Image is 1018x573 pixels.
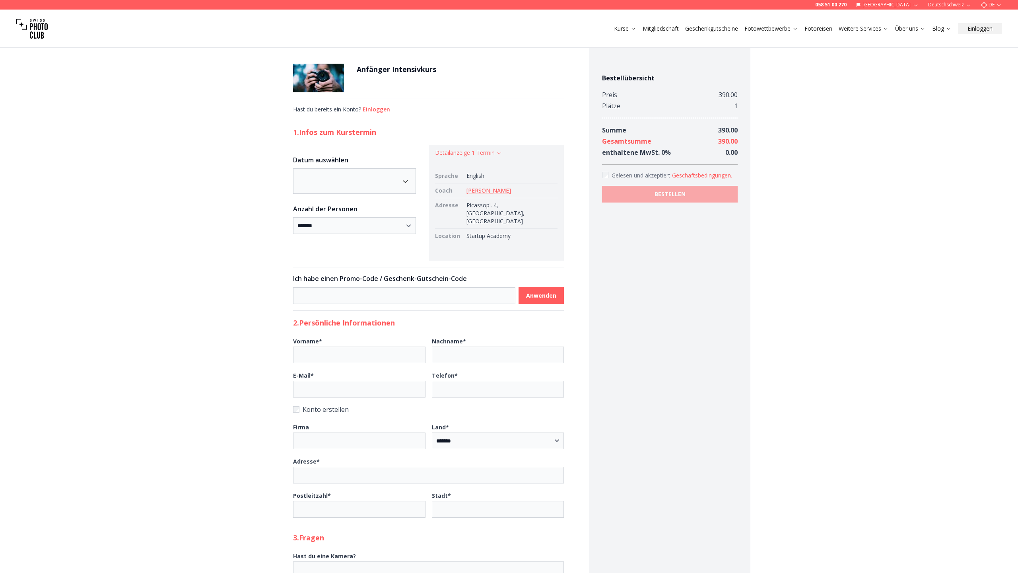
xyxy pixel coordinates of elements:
button: Accept termsGelesen und akzeptiert [672,172,732,179]
b: Stadt * [432,492,451,499]
a: Fotoreisen [804,25,832,33]
input: Accept terms [602,172,608,178]
h3: Datum auswählen [293,155,416,165]
b: Anwenden [526,292,556,300]
div: 1 [734,100,738,111]
input: Vorname* [293,347,425,363]
b: E-Mail * [293,372,314,379]
a: [PERSON_NAME] [466,187,511,194]
b: Hast du eine Kamera? [293,552,356,560]
button: Detailanzeige 1 Termin [435,149,502,157]
input: E-Mail* [293,381,425,398]
button: Einloggen [363,105,390,113]
div: Preis [602,89,617,100]
a: 058 51 00 270 [815,2,847,8]
a: Mitgliedschaft [643,25,679,33]
span: 0.00 [725,148,738,157]
b: Postleitzahl * [293,492,331,499]
input: Nachname* [432,347,564,363]
h3: Ich habe einen Promo-Code / Geschenk-Gutschein-Code [293,274,564,283]
h3: Anzahl der Personen [293,204,416,214]
input: Postleitzahl* [293,501,425,518]
a: Weitere Services [839,25,889,33]
b: Firma [293,423,309,431]
b: Adresse * [293,458,320,465]
button: Weitere Services [835,23,892,34]
button: Anwenden [519,287,564,304]
a: Blog [932,25,952,33]
button: Blog [929,23,955,34]
td: English [463,169,558,183]
b: Nachname * [432,337,466,345]
b: Vorname * [293,337,322,345]
label: Konto erstellen [293,404,564,415]
input: Konto erstellen [293,406,299,413]
select: Land* [432,433,564,449]
td: Adresse [435,198,463,229]
h2: 1. Infos zum Kurstermin [293,127,564,138]
b: Land * [432,423,449,431]
button: Geschenkgutscheine [682,23,741,34]
div: 390.00 [719,89,738,100]
span: 390.00 [718,126,738,134]
div: Plätze [602,100,620,111]
span: 390.00 [718,137,738,146]
h4: Bestellübersicht [602,73,738,83]
h2: 3. Fragen [293,532,564,543]
input: Stadt* [432,501,564,518]
h1: Anfänger Intensivkurs [357,64,436,75]
td: Startup Academy [463,229,558,244]
span: Gelesen und akzeptiert [612,172,672,179]
input: Adresse* [293,467,564,483]
div: Gesamtsumme [602,136,651,147]
button: Mitgliedschaft [639,23,682,34]
h2: 2. Persönliche Informationen [293,317,564,328]
a: Geschenkgutscheine [685,25,738,33]
b: Telefon * [432,372,458,379]
button: Über uns [892,23,929,34]
td: Picassopl. 4, [GEOGRAPHIC_DATA], [GEOGRAPHIC_DATA] [463,198,558,229]
input: Firma [293,433,425,449]
a: Kurse [614,25,636,33]
button: Fotowettbewerbe [741,23,801,34]
button: Fotoreisen [801,23,835,34]
img: Swiss photo club [16,13,48,45]
button: BESTELLEN [602,186,738,203]
td: Location [435,229,463,244]
button: Date [293,168,416,194]
div: Hast du bereits ein Konto? [293,105,564,113]
div: enthaltene MwSt. 0 % [602,147,671,158]
div: Summe [602,125,626,136]
td: Coach [435,183,463,198]
button: Kurse [611,23,639,34]
input: Telefon* [432,381,564,398]
a: Fotowettbewerbe [744,25,798,33]
td: Sprache [435,169,463,183]
img: Anfänger Intensivkurs [293,64,344,92]
button: Einloggen [958,23,1002,34]
b: BESTELLEN [655,190,686,198]
a: Über uns [895,25,926,33]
